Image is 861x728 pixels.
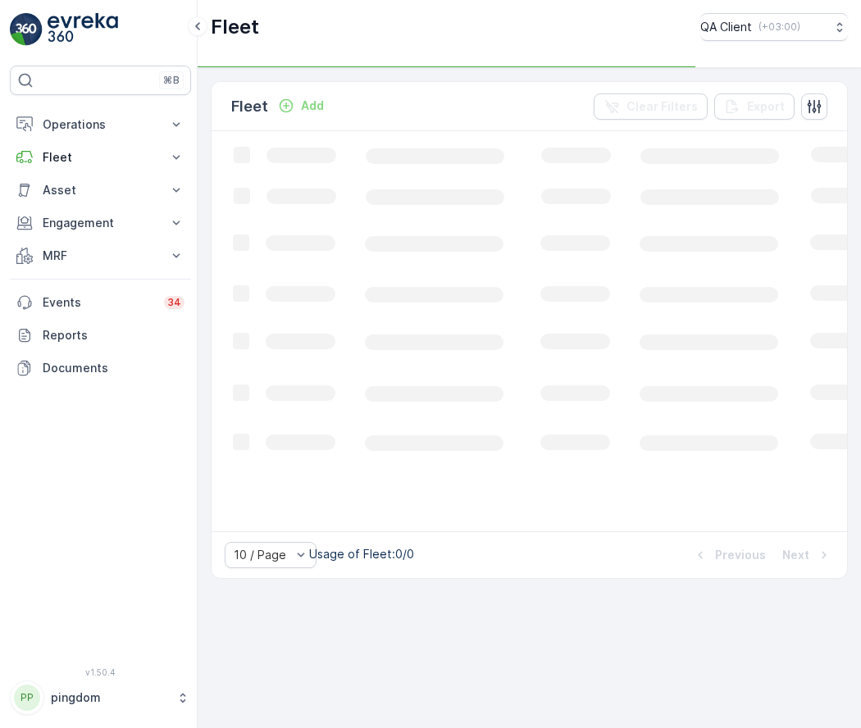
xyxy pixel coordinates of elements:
[10,141,191,174] button: Fleet
[167,296,181,309] p: 34
[51,689,168,706] p: pingdom
[43,248,158,264] p: MRF
[43,294,154,311] p: Events
[43,149,158,166] p: Fleet
[10,680,191,715] button: PPpingdom
[271,96,330,116] button: Add
[700,19,752,35] p: QA Client
[10,108,191,141] button: Operations
[301,98,324,114] p: Add
[43,182,158,198] p: Asset
[48,13,118,46] img: logo_light-DOdMpM7g.png
[10,667,191,677] span: v 1.50.4
[43,215,158,231] p: Engagement
[782,547,809,563] p: Next
[10,207,191,239] button: Engagement
[781,545,834,565] button: Next
[14,685,40,711] div: PP
[231,95,268,118] p: Fleet
[747,98,785,115] p: Export
[43,360,184,376] p: Documents
[690,545,768,565] button: Previous
[10,286,191,319] a: Events34
[626,98,698,115] p: Clear Filters
[163,74,180,87] p: ⌘B
[43,327,184,344] p: Reports
[10,174,191,207] button: Asset
[758,20,800,34] p: ( +03:00 )
[594,93,708,120] button: Clear Filters
[10,319,191,352] a: Reports
[700,13,848,41] button: QA Client(+03:00)
[10,352,191,384] a: Documents
[715,547,766,563] p: Previous
[714,93,795,120] button: Export
[10,13,43,46] img: logo
[10,239,191,272] button: MRF
[43,116,158,133] p: Operations
[309,546,414,562] p: Usage of Fleet : 0/0
[211,14,259,40] p: Fleet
